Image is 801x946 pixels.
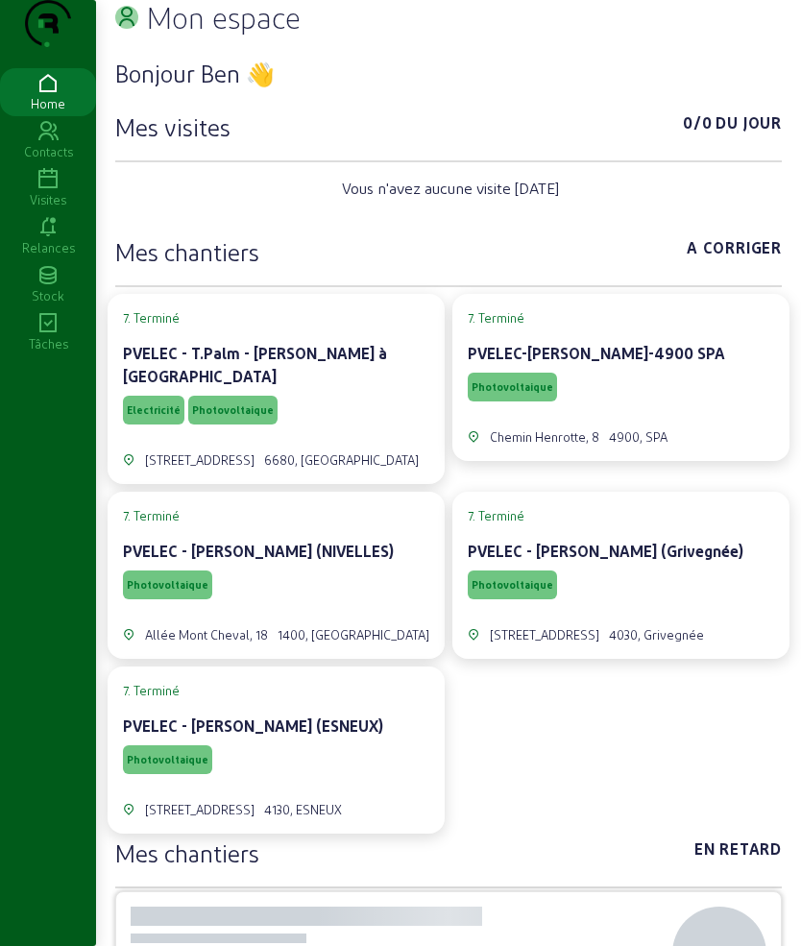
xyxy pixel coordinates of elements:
[115,58,782,88] h3: Bonjour Ben 👋
[145,801,255,818] div: [STREET_ADDRESS]
[115,236,259,267] h3: Mes chantiers
[192,403,274,417] span: Photovoltaique
[264,451,419,469] div: 6680, [GEOGRAPHIC_DATA]
[123,716,383,735] cam-card-title: PVELEC - [PERSON_NAME] (ESNEUX)
[468,542,743,560] cam-card-title: PVELEC - [PERSON_NAME] (Grivegnée)
[115,111,231,142] h3: Mes visites
[490,428,599,446] div: Chemin Henrotte, 8
[145,451,255,469] div: [STREET_ADDRESS]
[609,428,667,446] div: 4900, SPA
[115,837,259,868] h3: Mes chantiers
[472,578,553,592] span: Photovoltaique
[468,309,774,327] cam-card-tag: 7. Terminé
[264,801,342,818] div: 4130, ESNEUX
[123,309,429,327] cam-card-tag: 7. Terminé
[716,111,782,142] span: Du jour
[687,236,782,267] span: A corriger
[468,507,774,524] cam-card-tag: 7. Terminé
[683,111,712,142] span: 0/0
[127,578,208,592] span: Photovoltaique
[123,682,429,699] cam-card-tag: 7. Terminé
[127,753,208,766] span: Photovoltaique
[490,626,599,643] div: [STREET_ADDRESS]
[472,380,553,394] span: Photovoltaique
[123,344,387,385] cam-card-title: PVELEC - T.Palm - [PERSON_NAME] à [GEOGRAPHIC_DATA]
[127,403,181,417] span: Electricité
[123,542,394,560] cam-card-title: PVELEC - [PERSON_NAME] (NIVELLES)
[342,177,559,200] span: Vous n'avez aucune visite [DATE]
[468,344,725,362] cam-card-title: PVELEC-[PERSON_NAME]-4900 SPA
[609,626,704,643] div: 4030, Grivegnée
[278,626,429,643] div: 1400, [GEOGRAPHIC_DATA]
[694,837,782,868] span: En retard
[145,626,268,643] div: Allée Mont Cheval, 18
[123,507,429,524] cam-card-tag: 7. Terminé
